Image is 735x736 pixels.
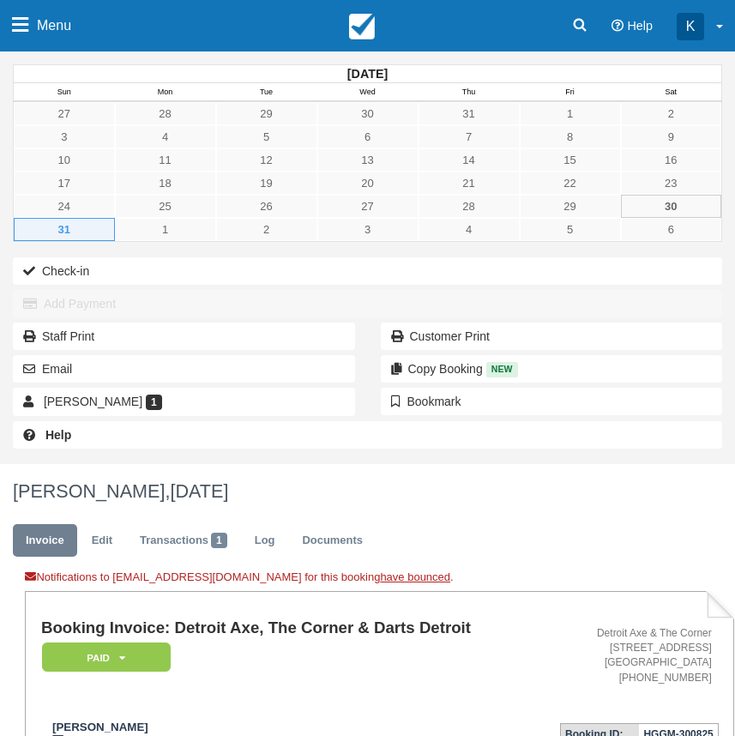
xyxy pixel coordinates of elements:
[419,195,520,218] a: 28
[621,125,722,148] a: 9
[52,721,148,733] strong: [PERSON_NAME]
[211,533,227,548] span: 1
[317,195,419,218] a: 27
[216,83,317,102] th: Tue
[115,148,216,172] a: 11
[419,83,520,102] th: Thu
[317,125,419,148] a: 6
[289,524,376,558] a: Documents
[41,642,165,673] a: Paid
[216,172,317,195] a: 19
[621,102,722,125] a: 2
[216,195,317,218] a: 26
[347,67,388,81] strong: [DATE]
[520,83,621,102] th: Fri
[13,290,722,317] button: Add Payment
[419,148,520,172] a: 14
[13,323,355,350] a: Staff Print
[14,102,115,125] a: 27
[45,428,71,442] b: Help
[621,195,722,218] a: 30
[13,257,722,285] button: Check-in
[13,421,722,449] a: Help
[381,388,723,415] button: Bookmark
[44,395,142,408] span: [PERSON_NAME]
[14,195,115,218] a: 24
[13,355,355,383] button: Email
[627,19,653,33] span: Help
[115,195,216,218] a: 25
[115,83,216,102] th: Mon
[216,218,317,241] a: 2
[14,218,115,241] a: 31
[419,172,520,195] a: 21
[349,14,375,39] img: checkfront-main-nav-mini-logo.png
[115,172,216,195] a: 18
[14,148,115,172] a: 10
[42,642,171,673] em: Paid
[14,125,115,148] a: 3
[520,125,621,148] a: 8
[621,83,722,102] th: Sat
[216,148,317,172] a: 12
[14,172,115,195] a: 17
[381,355,723,383] button: Copy Booking New
[317,83,419,102] th: Wed
[13,481,722,502] h1: [PERSON_NAME],
[115,125,216,148] a: 4
[419,102,520,125] a: 31
[621,148,722,172] a: 16
[13,388,355,415] a: [PERSON_NAME] 1
[520,148,621,172] a: 15
[677,13,704,40] div: K
[14,83,115,102] th: Sun
[611,20,624,32] i: Help
[317,218,419,241] a: 3
[621,172,722,195] a: 23
[115,102,216,125] a: 28
[317,148,419,172] a: 13
[380,570,450,583] a: have bounced
[41,619,536,637] h1: Booking Invoice: Detroit Axe, The Corner & Darts Detroit
[146,395,162,410] span: 1
[127,524,240,558] a: Transactions1
[520,218,621,241] a: 5
[317,172,419,195] a: 20
[115,218,216,241] a: 1
[79,524,125,558] a: Edit
[242,524,288,558] a: Log
[419,218,520,241] a: 4
[543,626,712,685] address: Detroit Axe & The Corner [STREET_ADDRESS] [GEOGRAPHIC_DATA] [PHONE_NUMBER]
[13,524,77,558] a: Invoice
[621,218,722,241] a: 6
[381,323,723,350] a: Customer Print
[486,362,518,377] span: New
[317,102,419,125] a: 30
[170,480,228,502] span: [DATE]
[520,195,621,218] a: 29
[520,102,621,125] a: 1
[520,172,621,195] a: 22
[25,570,734,591] div: Notifications to [EMAIL_ADDRESS][DOMAIN_NAME] for this booking .
[216,125,317,148] a: 5
[216,102,317,125] a: 29
[419,125,520,148] a: 7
